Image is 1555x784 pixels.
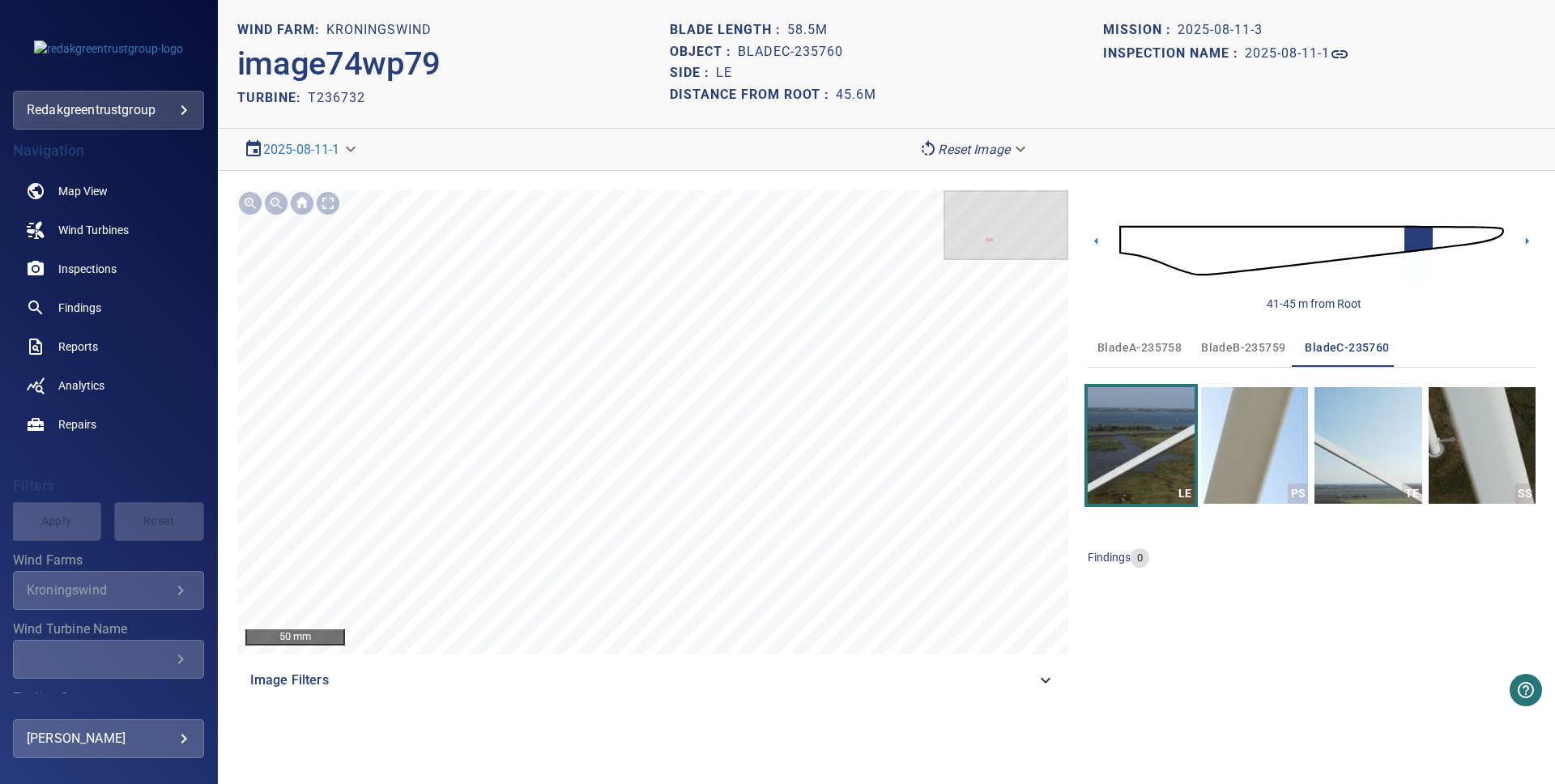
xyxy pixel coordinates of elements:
a: TE [1314,387,1421,504]
a: map noActive [13,172,204,211]
span: Reports [58,339,98,355]
div: Wind Turbine Name [13,640,204,679]
a: findings noActive [13,288,204,327]
div: Zoom in [237,190,263,216]
h1: 45.6m [836,87,876,103]
div: Image Filters [237,661,1068,700]
h4: Filters [13,478,204,494]
span: Inspections [58,261,117,277]
span: Map View [58,183,108,199]
span: Analytics [58,377,104,394]
div: redakgreentrustgroup [27,97,190,123]
div: 2025-08-11-1 [237,135,366,164]
div: redakgreentrustgroup [13,91,204,130]
img: redakgreentrustgroup-logo [34,40,183,57]
h4: Navigation [13,143,204,159]
div: Reset Image [912,135,1036,164]
a: repairs noActive [13,405,204,444]
div: 41-45 m from Root [1267,296,1361,312]
span: bladeC-235760 [1305,338,1389,358]
a: 2025-08-11-1 [263,142,340,157]
h2: image74wp79 [237,45,441,83]
h1: LE [716,66,732,81]
div: Go home [289,190,315,216]
div: PS [1288,484,1308,504]
a: 2025-08-11-1 [1245,45,1349,64]
h1: Object : [670,45,738,60]
em: Reset Image [938,142,1010,157]
span: bladeB-235759 [1201,338,1285,358]
h1: Inspection name : [1103,46,1245,62]
a: SS [1429,387,1536,504]
h2: T236732 [308,90,365,105]
div: Toggle full page [315,190,341,216]
a: analytics noActive [13,366,204,405]
span: findings [1088,551,1131,564]
label: Finding Category [13,692,204,705]
a: inspections noActive [13,249,204,288]
h1: 2025-08-11-1 [1245,46,1330,62]
span: 0 [1131,551,1149,566]
span: Repairs [58,416,96,432]
h1: WIND FARM: [237,23,326,38]
label: Wind Farms [13,554,204,567]
div: Kroningswind [27,582,171,598]
a: LE [1088,387,1195,504]
h1: Kroningswind [326,23,432,38]
a: windturbines noActive [13,211,204,249]
h1: 2025-08-11-3 [1178,23,1263,38]
div: Zoom out [263,190,289,216]
div: [PERSON_NAME] [27,726,190,752]
h1: Mission : [1103,23,1178,38]
span: bladeA-235758 [1097,338,1182,358]
a: PS [1201,387,1308,504]
div: TE [1402,484,1422,504]
h1: bladeC-235760 [738,45,843,60]
span: Findings [58,300,101,316]
h2: TURBINE: [237,90,308,105]
h1: Distance from root : [670,87,836,103]
h1: Blade length : [670,23,787,38]
h1: 58.5m [787,23,828,38]
label: Wind Turbine Name [13,623,204,636]
h1: Side : [670,66,716,81]
div: LE [1174,484,1195,504]
a: reports noActive [13,327,204,366]
div: SS [1515,484,1536,504]
div: Wind Farms [13,571,204,610]
span: Image Filters [250,671,1036,690]
img: d [1119,204,1504,297]
span: Wind Turbines [58,222,129,238]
